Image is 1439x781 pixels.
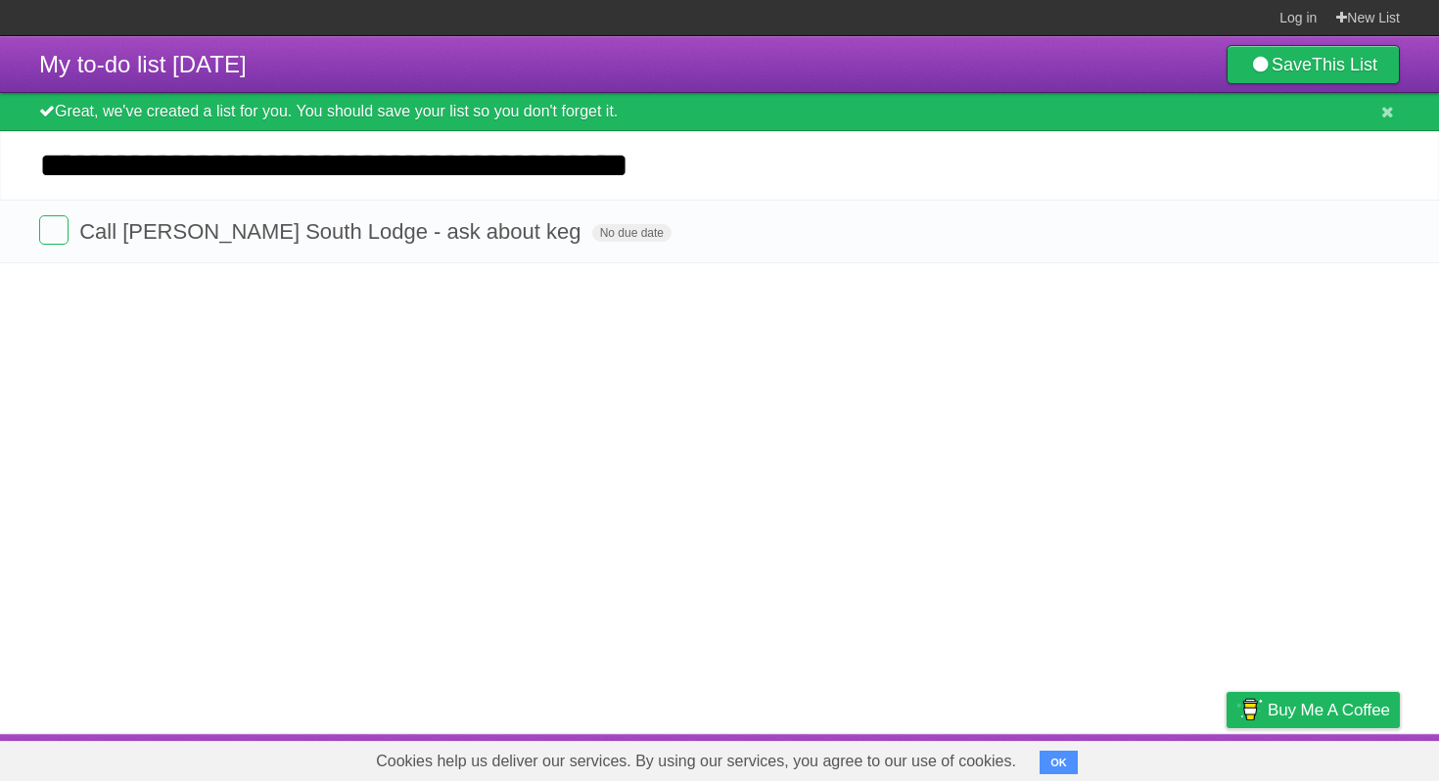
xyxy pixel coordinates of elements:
a: Developers [1031,739,1110,776]
img: Buy me a coffee [1236,693,1263,726]
label: Done [39,215,69,245]
button: OK [1040,751,1078,774]
span: My to-do list [DATE] [39,51,247,77]
span: Buy me a coffee [1268,693,1390,727]
a: About [966,739,1007,776]
span: Call [PERSON_NAME] South Lodge - ask about keg [79,219,585,244]
a: Suggest a feature [1277,739,1400,776]
a: SaveThis List [1227,45,1400,84]
a: Terms [1135,739,1178,776]
a: Privacy [1201,739,1252,776]
b: This List [1312,55,1377,74]
a: Buy me a coffee [1227,692,1400,728]
span: No due date [592,224,672,242]
span: Cookies help us deliver our services. By using our services, you agree to our use of cookies. [356,742,1036,781]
